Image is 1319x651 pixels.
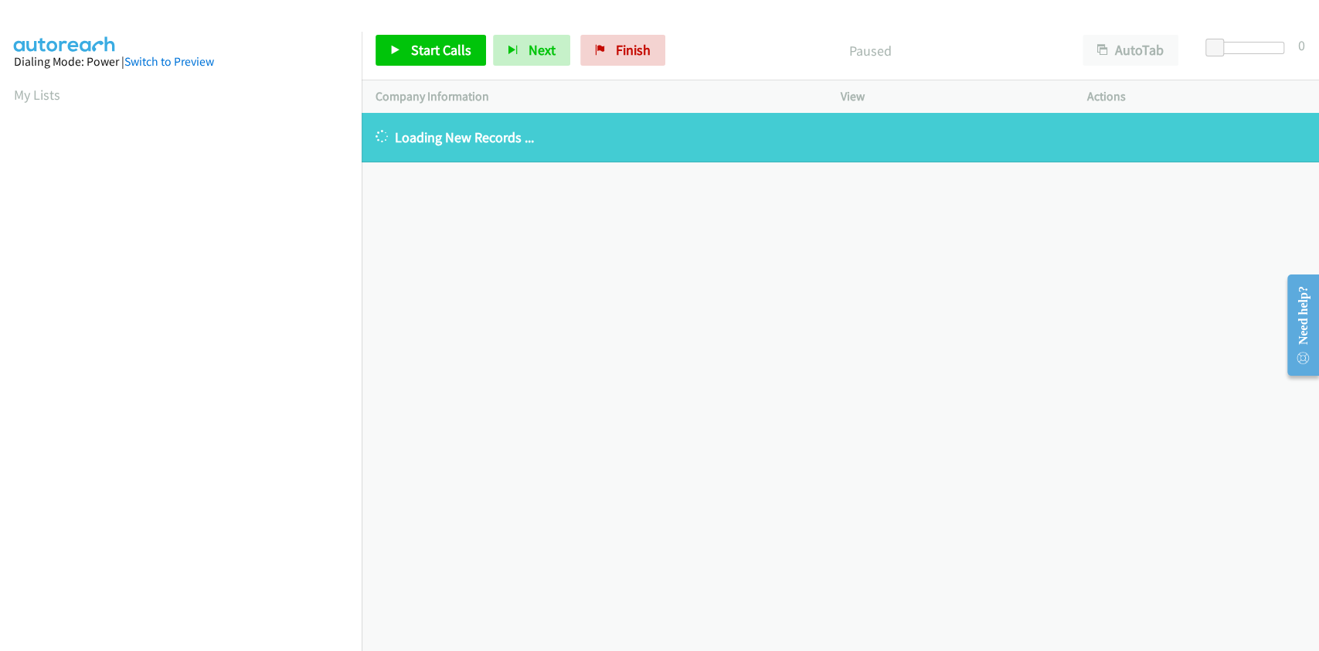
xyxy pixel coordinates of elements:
[1298,35,1305,56] div: 0
[124,54,214,69] a: Switch to Preview
[616,41,651,59] span: Finish
[1086,87,1305,106] p: Actions
[14,86,60,104] a: My Lists
[14,53,348,71] div: Dialing Mode: Power |
[376,127,1305,148] p: Loading New Records ...
[1083,35,1178,66] button: AutoTab
[841,87,1059,106] p: View
[376,35,486,66] a: Start Calls
[411,41,471,59] span: Start Calls
[580,35,665,66] a: Finish
[493,35,570,66] button: Next
[529,41,556,59] span: Next
[1213,42,1284,54] div: Delay between calls (in seconds)
[686,40,1055,61] p: Paused
[376,87,813,106] p: Company Information
[1275,264,1319,387] iframe: Resource Center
